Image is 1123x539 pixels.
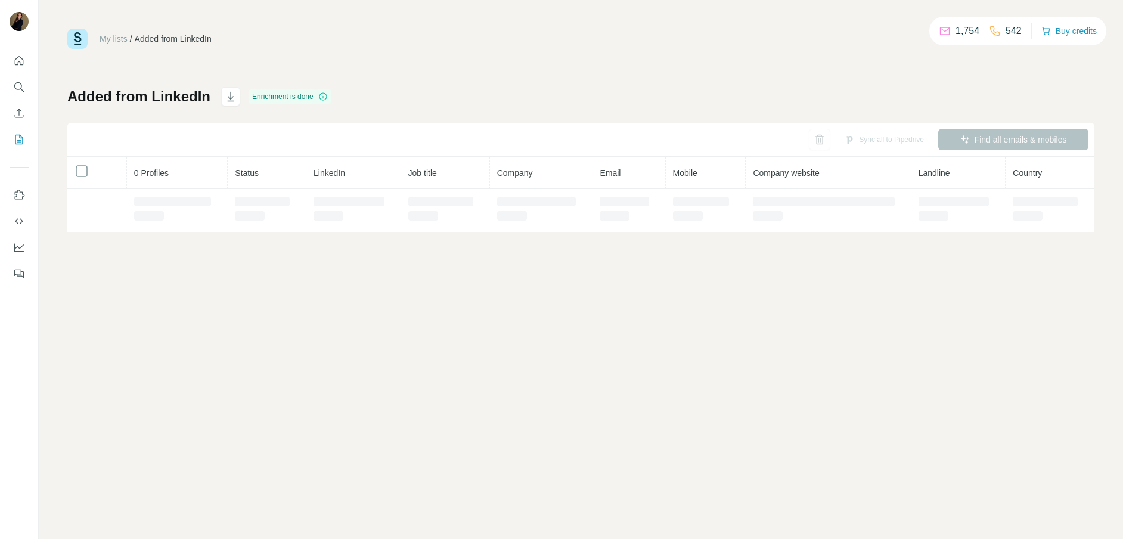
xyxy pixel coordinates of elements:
span: 0 Profiles [134,168,169,178]
button: Buy credits [1041,23,1097,39]
button: Enrich CSV [10,103,29,124]
span: LinkedIn [314,168,345,178]
div: Added from LinkedIn [135,33,212,45]
img: Avatar [10,12,29,31]
li: / [130,33,132,45]
p: 1,754 [956,24,979,38]
button: Feedback [10,263,29,284]
a: My lists [100,34,128,44]
button: Search [10,76,29,98]
p: 542 [1006,24,1022,38]
span: Country [1013,168,1042,178]
button: Use Surfe API [10,210,29,232]
span: Landline [919,168,950,178]
button: Dashboard [10,237,29,258]
span: Company website [753,168,819,178]
span: Job title [408,168,437,178]
button: My lists [10,129,29,150]
button: Quick start [10,50,29,72]
span: Email [600,168,621,178]
img: Surfe Logo [67,29,88,49]
span: Company [497,168,533,178]
h1: Added from LinkedIn [67,87,210,106]
div: Enrichment is done [249,89,331,104]
span: Mobile [673,168,697,178]
button: Use Surfe on LinkedIn [10,184,29,206]
span: Status [235,168,259,178]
